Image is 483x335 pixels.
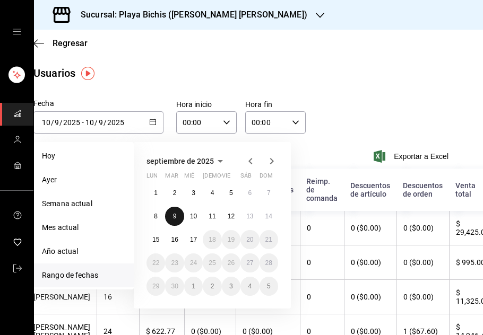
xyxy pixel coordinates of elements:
[146,253,165,272] button: 22 de septiembre de 2025
[260,277,278,296] button: 5 de octubre de 2025
[33,168,134,192] li: Ayer
[265,236,272,243] abbr: 21 de septiembre de 2025
[59,118,63,127] span: /
[184,277,203,296] button: 1 de octubre de 2025
[41,118,51,127] input: Day
[222,277,240,296] button: 3 de octubre de 2025
[248,283,252,290] abbr: 4 de octubre de 2025
[152,236,159,243] abbr: 15 de septiembre de 2025
[246,213,253,220] abbr: 13 de septiembre de 2025
[33,263,134,287] li: Rango de fechas
[267,189,271,197] abbr: 7 de septiembre de 2025
[190,236,197,243] abbr: 17 de septiembre de 2025
[228,259,235,267] abbr: 26 de septiembre de 2025
[154,189,158,197] abbr: 1 de septiembre de 2025
[265,213,272,220] abbr: 14 de septiembre de 2025
[146,183,165,202] button: 1 de septiembre de 2025
[184,172,194,183] abbr: miércoles
[146,207,165,226] button: 8 de septiembre de 2025
[344,245,396,280] th: 0 ($0.00)
[184,253,203,272] button: 24 de septiembre de 2025
[222,253,240,272] button: 26 de septiembre de 2025
[396,169,449,211] th: Descuentos de orden
[72,8,307,21] h3: Sucursal: Playa Bichis ([PERSON_NAME] [PERSON_NAME])
[300,245,344,280] th: 0
[203,253,221,272] button: 25 de septiembre de 2025
[173,213,177,220] abbr: 9 de septiembre de 2025
[33,98,163,109] div: Fecha
[97,280,139,314] th: 16
[146,172,158,183] abbr: lunes
[165,172,178,183] abbr: martes
[51,118,54,127] span: /
[63,118,81,127] input: Year
[260,172,273,183] abbr: domingo
[222,172,230,183] abbr: viernes
[146,157,214,165] span: septiembre de 2025
[240,230,259,249] button: 20 de septiembre de 2025
[81,67,94,80] img: Tooltip marker
[203,230,221,249] button: 18 de septiembre de 2025
[245,101,306,108] label: Hora fin
[152,259,159,267] abbr: 22 de septiembre de 2025
[103,118,107,127] span: /
[165,253,184,272] button: 23 de septiembre de 2025
[260,230,278,249] button: 21 de septiembre de 2025
[229,283,233,290] abbr: 3 de octubre de 2025
[300,280,344,314] th: 0
[396,280,449,314] th: 0 ($0.00)
[248,189,252,197] abbr: 6 de septiembre de 2025
[209,236,215,243] abbr: 18 de septiembre de 2025
[184,183,203,202] button: 3 de septiembre de 2025
[240,183,259,202] button: 6 de septiembre de 2025
[165,207,184,226] button: 9 de septiembre de 2025
[246,236,253,243] abbr: 20 de septiembre de 2025
[260,253,278,272] button: 28 de septiembre de 2025
[176,101,237,108] label: Hora inicio
[240,277,259,296] button: 4 de octubre de 2025
[396,245,449,280] th: 0 ($0.00)
[33,65,75,81] div: Usuarios
[267,283,271,290] abbr: 5 de octubre de 2025
[16,280,97,314] th: [PERSON_NAME]
[184,207,203,226] button: 10 de septiembre de 2025
[203,207,221,226] button: 11 de septiembre de 2025
[33,240,134,263] li: Año actual
[203,172,265,183] abbr: jueves
[240,207,259,226] button: 13 de septiembre de 2025
[344,169,396,211] th: Descuentos de artículo
[211,283,214,290] abbr: 2 de octubre de 2025
[146,277,165,296] button: 29 de septiembre de 2025
[203,183,221,202] button: 4 de septiembre de 2025
[13,28,21,36] button: open drawer
[98,118,103,127] input: Month
[228,236,235,243] abbr: 19 de septiembre de 2025
[240,253,259,272] button: 27 de septiembre de 2025
[209,259,215,267] abbr: 25 de septiembre de 2025
[190,259,197,267] abbr: 24 de septiembre de 2025
[222,207,240,226] button: 12 de septiembre de 2025
[192,283,195,290] abbr: 1 de octubre de 2025
[192,189,195,197] abbr: 3 de septiembre de 2025
[33,38,88,48] button: Regresar
[171,259,178,267] abbr: 23 de septiembre de 2025
[85,118,94,127] input: Day
[228,213,235,220] abbr: 12 de septiembre de 2025
[209,213,215,220] abbr: 11 de septiembre de 2025
[211,189,214,197] abbr: 4 de septiembre de 2025
[265,259,272,267] abbr: 28 de septiembre de 2025
[82,118,84,127] span: -
[171,283,178,290] abbr: 30 de septiembre de 2025
[190,213,197,220] abbr: 10 de septiembre de 2025
[107,118,125,127] input: Year
[260,183,278,202] button: 7 de septiembre de 2025
[344,280,396,314] th: 0 ($0.00)
[300,169,344,211] th: Reimp. de comanda
[33,216,134,240] li: Mes actual
[165,183,184,202] button: 2 de septiembre de 2025
[376,150,448,163] button: Exportar a Excel
[154,213,158,220] abbr: 8 de septiembre de 2025
[171,236,178,243] abbr: 16 de septiembre de 2025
